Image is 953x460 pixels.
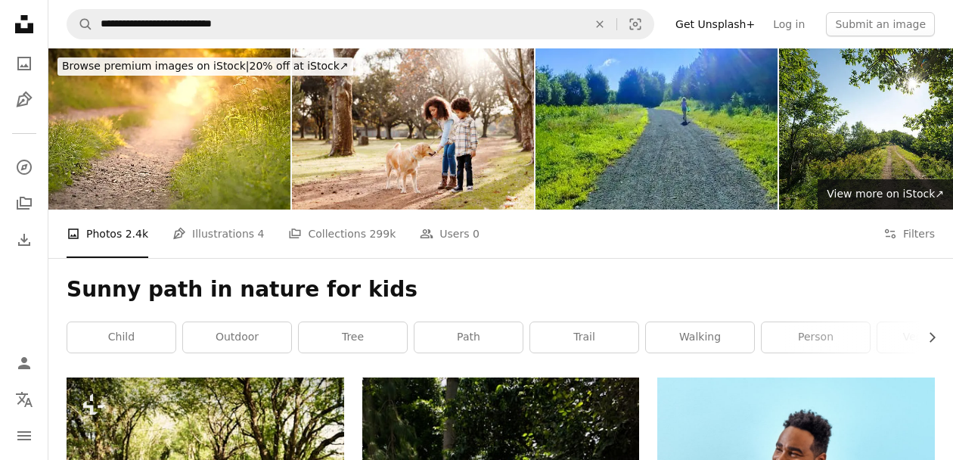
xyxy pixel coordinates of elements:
[62,60,349,72] span: 20% off at iStock ↗
[9,152,39,182] a: Explore
[67,276,935,303] h1: Sunny path in nature for kids
[9,188,39,219] a: Collections
[48,48,290,210] img: Dreamy walk in the evening light
[827,188,944,200] span: View more on iStock ↗
[9,85,39,115] a: Illustrations
[818,179,953,210] a: View more on iStock↗
[535,48,778,210] img: Nature Walk on a Summer Day
[292,48,534,210] img: Park, pet and mom and child with dog in nature for training, care and outdoors for relax, chill a...
[67,9,654,39] form: Find visuals sitewide
[826,12,935,36] button: Submit an image
[530,322,638,353] a: trail
[666,12,764,36] a: Get Unsplash+
[9,421,39,451] button: Menu
[762,322,870,353] a: person
[67,322,175,353] a: child
[883,210,935,258] button: Filters
[62,60,249,72] span: Browse premium images on iStock |
[9,348,39,378] a: Log in / Sign up
[9,225,39,255] a: Download History
[583,10,616,39] button: Clear
[183,322,291,353] a: outdoor
[414,322,523,353] a: path
[299,322,407,353] a: tree
[9,48,39,79] a: Photos
[918,322,935,353] button: scroll list to the right
[172,210,264,258] a: Illustrations 4
[9,384,39,415] button: Language
[369,225,396,242] span: 299k
[617,10,653,39] button: Visual search
[764,12,814,36] a: Log in
[288,210,396,258] a: Collections 299k
[646,322,754,353] a: walking
[473,225,480,242] span: 0
[258,225,265,242] span: 4
[67,10,93,39] button: Search Unsplash
[420,210,480,258] a: Users 0
[48,48,362,85] a: Browse premium images on iStock|20% off at iStock↗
